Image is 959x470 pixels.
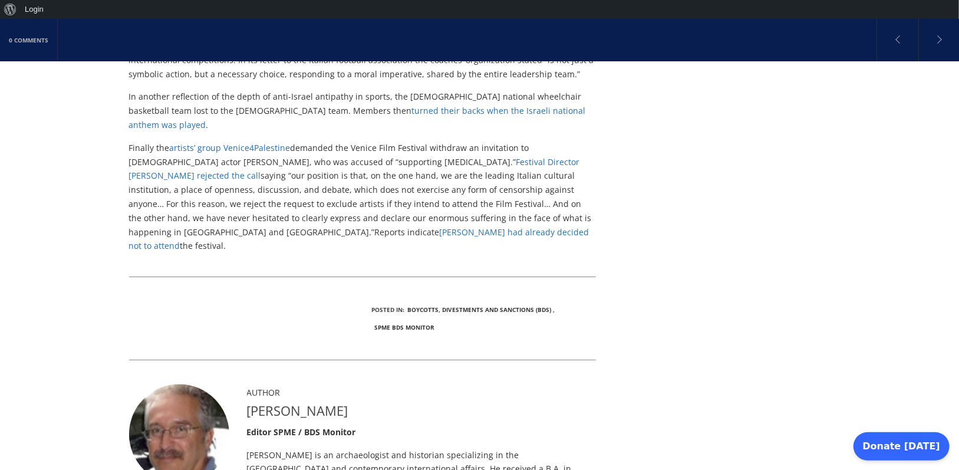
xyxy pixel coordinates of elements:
p: Finally the demanded the Venice Film Festival withdraw an invitation to [DEMOGRAPHIC_DATA] actor ... [129,141,597,253]
h4: [PERSON_NAME] [247,402,597,420]
a: Boycotts, Divestments and Sanctions (BDS) [407,305,551,314]
li: Posted In: [371,301,404,318]
a: SPME BDS Monitor [374,323,434,331]
span: AUTHOR [247,387,281,398]
strong: Editor SPME / BDS Monitor [247,426,356,438]
p: In another reflection of the depth of anti-Israel antipathy in sports, the [DEMOGRAPHIC_DATA] nat... [129,90,597,132]
a: artists’ group Venice4Palestine [170,142,291,153]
